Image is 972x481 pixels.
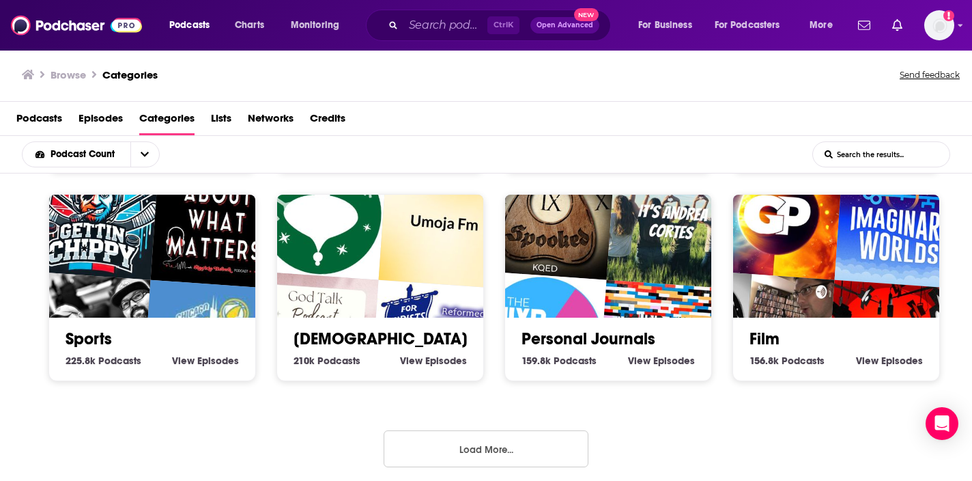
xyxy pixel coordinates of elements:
[521,355,551,367] span: 159.8k
[749,355,779,367] span: 156.8k
[425,355,467,367] span: Episodes
[23,150,130,159] button: open menu
[379,10,624,41] div: Search podcasts, credits, & more...
[255,148,387,279] img: Christmas Clatter Podcast
[235,16,264,35] span: Charts
[521,355,597,367] a: 159.8k Personal Journals Podcasts
[628,355,695,367] a: View Personal Journals Episodes
[197,355,239,367] span: Episodes
[782,355,825,367] span: Podcasts
[151,156,283,288] img: About What Matters
[291,16,339,35] span: Monitoring
[924,10,954,40] span: Logged in as jinastanfill
[607,156,739,288] img: It’s Andrea Cortes
[66,329,112,349] a: Sports
[102,68,158,81] a: Categories
[139,107,195,135] a: Categories
[628,355,651,367] span: View
[483,148,615,279] img: Spooked
[22,141,181,167] h2: Choose List sort
[310,107,345,135] a: Credits
[856,355,878,367] span: View
[172,355,195,367] span: View
[66,355,96,367] span: 225.8k
[11,12,142,38] img: Podchaser - Follow, Share and Rate Podcasts
[16,107,62,135] a: Podcasts
[800,14,850,36] button: open menu
[487,16,519,34] span: Ctrl K
[926,407,958,440] div: Open Intercom Messenger
[294,355,315,367] span: 210k
[403,14,487,36] input: Search podcasts, credits, & more...
[856,355,923,367] a: View Film Episodes
[379,156,511,288] img: Umoja Fm
[400,355,423,367] span: View
[294,355,360,367] a: 210k [DEMOGRAPHIC_DATA] Podcasts
[51,68,86,81] h3: Browse
[400,355,467,367] a: View [DEMOGRAPHIC_DATA] Episodes
[810,16,833,35] span: More
[248,107,294,135] a: Networks
[943,10,954,21] svg: Add a profile image
[574,8,599,21] span: New
[853,14,876,37] a: Show notifications dropdown
[51,150,119,159] span: Podcast Count
[706,14,800,36] button: open menu
[317,355,360,367] span: Podcasts
[294,329,468,349] a: [DEMOGRAPHIC_DATA]
[172,355,239,367] a: View Sports Episodes
[638,16,692,35] span: For Business
[749,355,825,367] a: 156.8k Film Podcasts
[78,107,123,135] a: Episodes
[66,355,141,367] a: 225.8k Sports Podcasts
[27,148,159,279] img: Gettin’ Chippy
[160,14,227,36] button: open menu
[715,16,780,35] span: For Podcasters
[226,14,272,36] a: Charts
[835,156,967,288] img: Imaginary Worlds
[281,14,357,36] button: open menu
[896,66,964,85] button: Send feedback
[711,148,843,279] img: GHOST PLANET
[130,142,159,167] button: open menu
[887,14,908,37] a: Show notifications dropdown
[881,355,923,367] span: Episodes
[924,10,954,40] button: Show profile menu
[749,329,780,349] a: Film
[521,329,655,349] a: Personal Journals
[653,355,695,367] span: Episodes
[169,16,210,35] span: Podcasts
[554,355,597,367] span: Podcasts
[530,17,599,33] button: Open AdvancedNew
[98,355,141,367] span: Podcasts
[384,430,588,467] button: Load More...
[211,107,231,135] a: Lists
[537,22,593,29] span: Open Advanced
[629,14,709,36] button: open menu
[924,10,954,40] img: User Profile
